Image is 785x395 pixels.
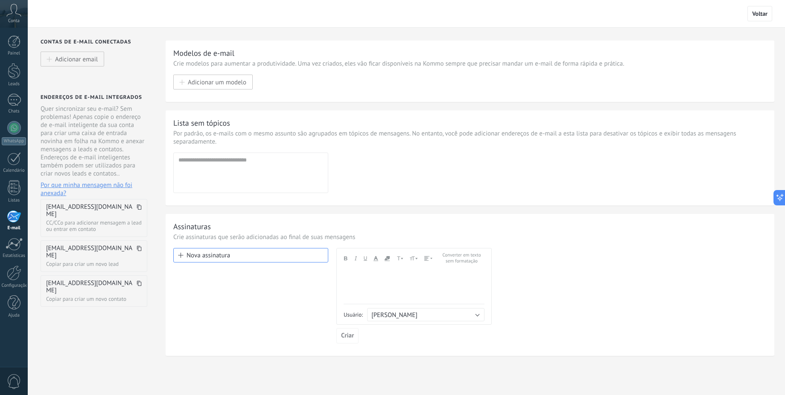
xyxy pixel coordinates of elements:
div: Listas [2,198,26,203]
button: Negrito [344,253,347,264]
span: Copiar [137,245,142,259]
span: Voltar [752,10,767,17]
div: Configurações [2,283,26,288]
span: Cor de fundo [385,256,390,261]
span: Conta [8,18,20,24]
div: Estatísticas [2,253,26,259]
div: Calendário [2,168,26,173]
span: Adicionar um modelo [188,78,246,86]
button: itálico [354,253,357,264]
span: Alinhamento [424,256,432,261]
p: Crie modelos para aumentar a produtividade. Uma vez criados, eles vão ficar disponíveis na Kommo ... [173,60,767,68]
span: Fontes [396,255,403,261]
div: Painel [2,51,26,56]
div: Lista sem tópicos [173,118,230,128]
button: Nova assinatura [173,248,328,262]
div: Endereços de e-mail integrados [41,94,142,101]
div: Chats [2,109,26,114]
p: Por padrão, os e-mails com o mesmo assunto são agrupados em tópicos de mensagens. No entanto, voc... [173,130,767,146]
span: Usuário: [344,311,363,318]
div: Assinaturas [173,222,211,231]
dd: Copiar para criar um novo lead [46,261,142,267]
button: Adicionar email [41,52,104,66]
span: Por que minha mensagem não foi anexada? [41,181,147,197]
span: [EMAIL_ADDRESS][DOMAIN_NAME] [46,203,134,218]
span: [EMAIL_ADDRESS][DOMAIN_NAME] [46,280,134,294]
span: [EMAIL_ADDRESS][DOMAIN_NAME] [46,245,134,259]
button: Sublinhado [364,253,367,264]
dd: Copiar para criar um novo contato [46,296,142,302]
div: Quer sincronizar seu e-mail? Sem problemas! Apenas copie o endereço de e-mail inteligente da sua ... [41,105,147,197]
button: Adicionar um modelo [173,75,253,89]
div: Ajuda [2,313,26,318]
button: Converter em texto sem formatação [439,253,484,264]
span: Criar [341,333,354,339]
button: Criar [336,328,359,343]
span: Copiar [137,204,142,218]
div: Modelos de e-mail [173,48,234,58]
button: [PERSON_NAME] [367,308,484,321]
div: Contas de e-mail conectadas [41,39,155,45]
dd: CC/CCo para adicionar mensagem a lead ou entrar em contato [46,219,142,232]
div: E-mail [2,225,26,231]
span: [PERSON_NAME] [371,311,417,319]
span: Copiar [137,280,142,294]
span: Adicionar email [55,55,98,63]
span: Tamanho da fonte [410,255,418,261]
div: WhatsApp [2,137,26,145]
span: Cor do texto [374,255,378,261]
p: Crie assinaturas que serão adicionadas ao final de suas mensagens [173,233,767,241]
div: Leads [2,81,26,87]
